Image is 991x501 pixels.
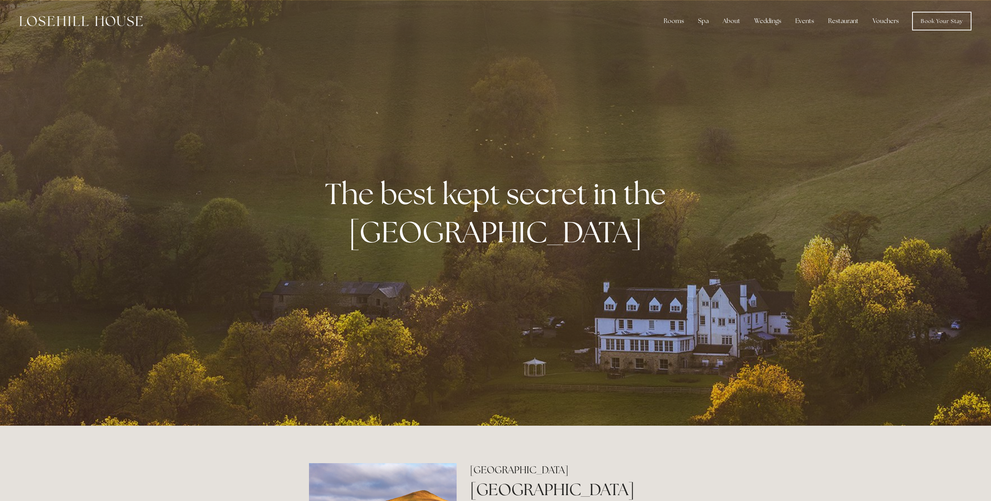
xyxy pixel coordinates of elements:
[470,478,682,501] h1: [GEOGRAPHIC_DATA]
[789,13,820,29] div: Events
[716,13,746,29] div: About
[912,12,971,30] a: Book Your Stay
[20,16,143,26] img: Losehill House
[748,13,787,29] div: Weddings
[657,13,690,29] div: Rooms
[325,174,672,251] strong: The best kept secret in the [GEOGRAPHIC_DATA]
[822,13,865,29] div: Restaurant
[692,13,715,29] div: Spa
[866,13,905,29] a: Vouchers
[470,463,682,477] h2: [GEOGRAPHIC_DATA]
